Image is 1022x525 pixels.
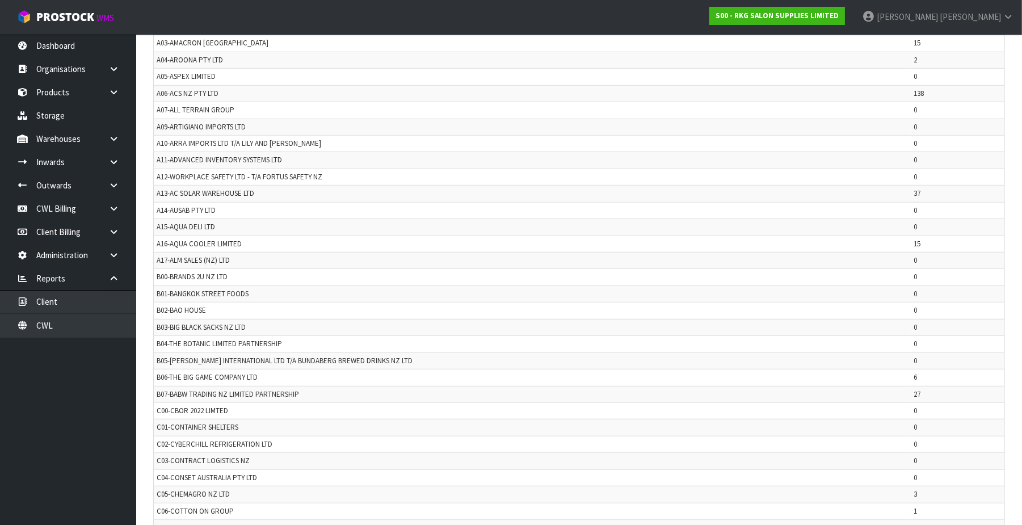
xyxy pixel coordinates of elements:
[154,285,911,302] td: B01-BANGKOK STREET FOODS
[154,102,911,119] td: A07-ALL TERRAIN GROUP
[154,169,911,185] td: A12-WORKPLACE SAFETY LTD - T/A FORTUS SAFETY NZ
[911,186,1004,202] td: 37
[154,453,911,469] td: C03-CONTRACT LOGISTICS NZ
[154,386,911,402] td: B07-BABW TRADING NZ LIMITED PARTNERSHIP
[154,85,911,102] td: A06-ACS NZ PTY LTD
[154,419,911,436] td: C01-CONTAINER SHELTERS
[709,7,845,25] a: S00 - RKG SALON SUPPLIES LIMITED
[154,219,911,236] td: A15-AQUA DELI LTD
[911,269,1004,285] td: 0
[911,102,1004,119] td: 0
[911,469,1004,486] td: 0
[96,12,114,23] small: WMS
[911,352,1004,369] td: 0
[911,219,1004,236] td: 0
[911,85,1004,102] td: 138
[911,202,1004,219] td: 0
[911,369,1004,386] td: 6
[877,11,938,22] span: [PERSON_NAME]
[911,303,1004,319] td: 0
[154,486,911,503] td: C05-CHEMAGRO NZ LTD
[154,119,911,135] td: A09-ARTIGIANO IMPORTS LTD
[154,319,911,335] td: B03-BIG BLACK SACKS NZ LTD
[911,35,1004,52] td: 15
[154,269,911,285] td: B00-BRANDS 2U NZ LTD
[911,503,1004,519] td: 1
[911,69,1004,85] td: 0
[911,453,1004,469] td: 0
[911,253,1004,269] td: 0
[154,503,911,519] td: C06-COTTON ON GROUP
[154,436,911,452] td: C02-CYBERCHILL REFRIGERATION LTD
[911,386,1004,402] td: 27
[154,336,911,352] td: B04-THE BOTANIC LIMITED PARTNERSHIP
[154,202,911,219] td: A14-AUSAB PTY LTD
[940,11,1001,22] span: [PERSON_NAME]
[911,402,1004,419] td: 0
[911,119,1004,135] td: 0
[154,135,911,152] td: A10-ARRA IMPORTS LTD T/A LILY AND [PERSON_NAME]
[911,169,1004,185] td: 0
[154,69,911,85] td: A05-ASPEX LIMITED
[154,402,911,419] td: C00-CBOR 2022 LIMTED
[911,336,1004,352] td: 0
[911,486,1004,503] td: 3
[154,369,911,386] td: B06-THE BIG GAME COMPANY LTD
[911,135,1004,152] td: 0
[154,469,911,486] td: C04-CONSET AUSTRALIA PTY LTD
[154,352,911,369] td: B05-[PERSON_NAME] INTERNATIONAL LTD T/A BUNDABERG BREWED DRINKS NZ LTD
[911,285,1004,302] td: 0
[154,253,911,269] td: A17-ALM SALES (NZ) LTD
[911,236,1004,252] td: 15
[911,436,1004,452] td: 0
[911,152,1004,169] td: 0
[154,152,911,169] td: A11-ADVANCED INVENTORY SYSTEMS LTD
[36,10,94,24] span: ProStock
[17,10,31,24] img: cube-alt.png
[154,236,911,252] td: A16-AQUA COOLER LIMITED
[716,11,839,20] strong: S00 - RKG SALON SUPPLIES LIMITED
[154,35,911,52] td: A03-AMACRON [GEOGRAPHIC_DATA]
[154,52,911,68] td: A04-AROONA PTY LTD
[911,52,1004,68] td: 2
[154,186,911,202] td: A13-AC SOLAR WAREHOUSE LTD
[911,419,1004,436] td: 0
[154,303,911,319] td: B02-BAO HOUSE
[911,319,1004,335] td: 0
